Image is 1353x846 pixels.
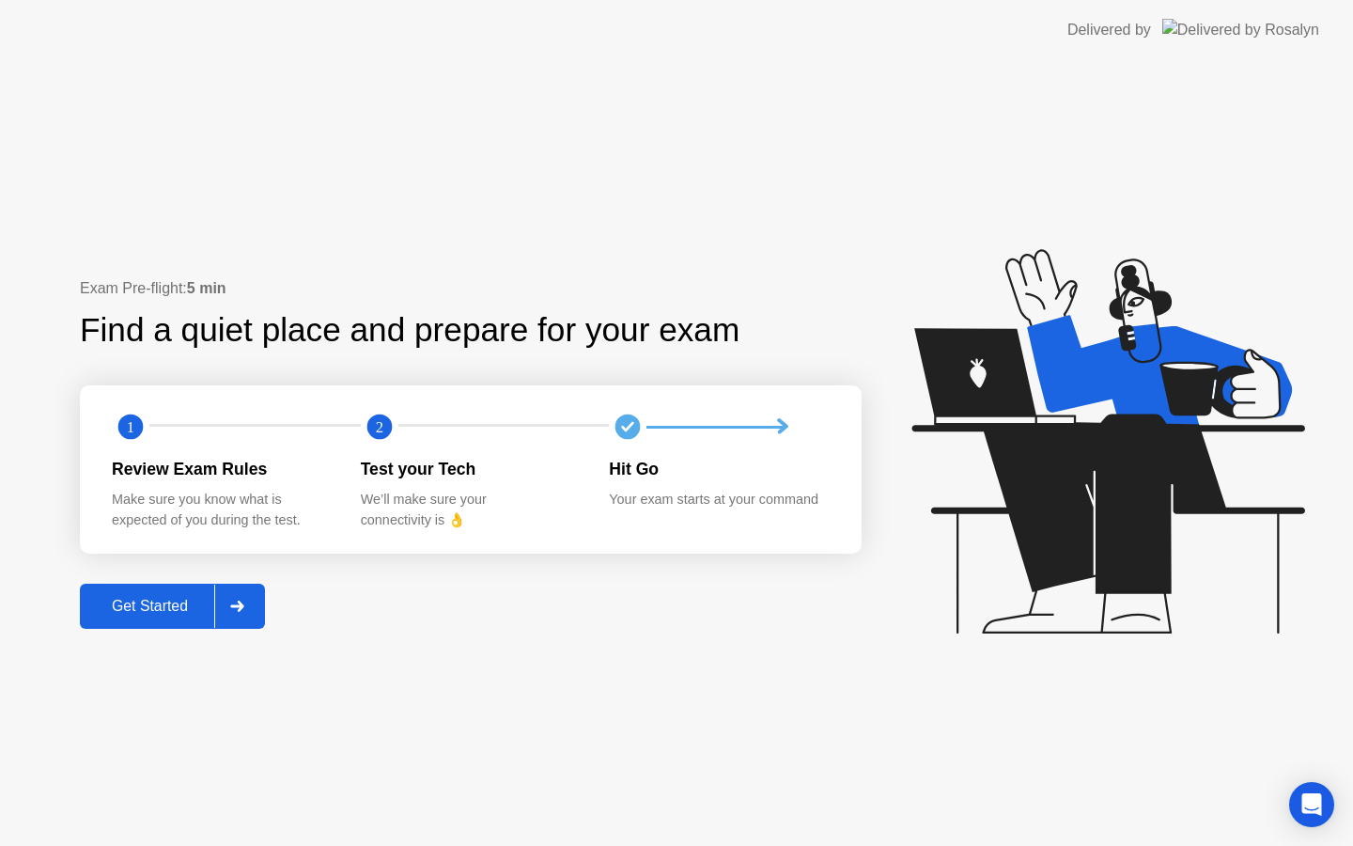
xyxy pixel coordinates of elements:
[80,277,862,300] div: Exam Pre-flight:
[112,490,331,530] div: Make sure you know what is expected of you during the test.
[1289,782,1334,827] div: Open Intercom Messenger
[80,584,265,629] button: Get Started
[112,457,331,481] div: Review Exam Rules
[86,598,214,615] div: Get Started
[1162,19,1319,40] img: Delivered by Rosalyn
[361,457,580,481] div: Test your Tech
[609,457,828,481] div: Hit Go
[187,280,226,296] b: 5 min
[127,418,134,436] text: 1
[80,305,742,355] div: Find a quiet place and prepare for your exam
[1067,19,1151,41] div: Delivered by
[609,490,828,510] div: Your exam starts at your command
[361,490,580,530] div: We’ll make sure your connectivity is 👌
[376,418,383,436] text: 2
